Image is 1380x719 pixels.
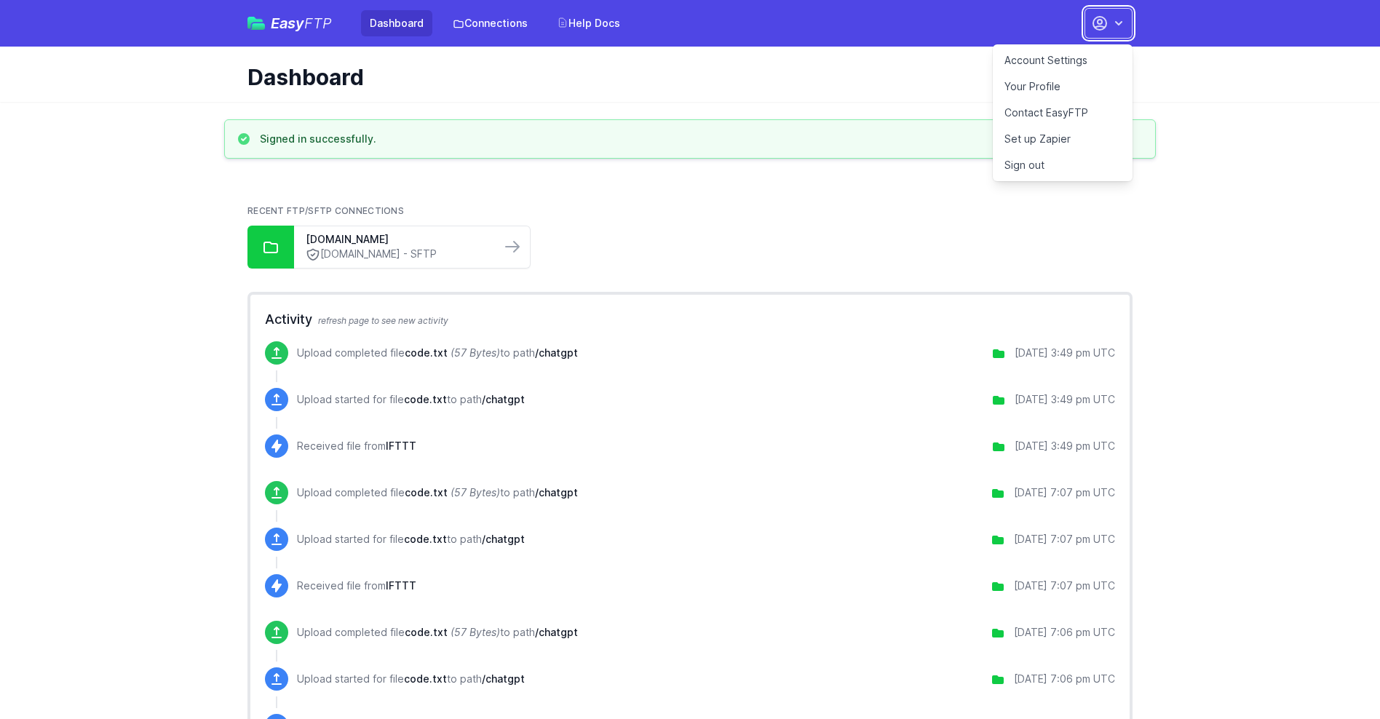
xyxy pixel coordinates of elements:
[482,672,525,685] span: /chatgpt
[405,346,448,359] span: code.txt
[297,672,525,686] p: Upload started for file to path
[318,315,448,326] span: refresh page to see new activity
[404,672,447,685] span: code.txt
[993,47,1133,74] a: Account Settings
[247,16,332,31] a: EasyFTP
[297,579,416,593] p: Received file from
[1015,439,1115,453] div: [DATE] 3:49 pm UTC
[386,579,416,592] span: IFTTT
[265,309,1115,330] h2: Activity
[993,152,1133,178] a: Sign out
[548,10,629,36] a: Help Docs
[297,439,416,453] p: Received file from
[451,346,500,359] i: (57 Bytes)
[993,100,1133,126] a: Contact EasyFTP
[386,440,416,452] span: IFTTT
[1015,346,1115,360] div: [DATE] 3:49 pm UTC
[1014,485,1115,500] div: [DATE] 7:07 pm UTC
[405,486,448,498] span: code.txt
[247,17,265,30] img: easyftp_logo.png
[444,10,536,36] a: Connections
[1014,625,1115,640] div: [DATE] 7:06 pm UTC
[451,486,500,498] i: (57 Bytes)
[297,392,525,407] p: Upload started for file to path
[405,626,448,638] span: code.txt
[404,533,447,545] span: code.txt
[271,16,332,31] span: Easy
[482,393,525,405] span: /chatgpt
[1014,672,1115,686] div: [DATE] 7:06 pm UTC
[1014,532,1115,547] div: [DATE] 7:07 pm UTC
[1015,392,1115,407] div: [DATE] 3:49 pm UTC
[535,626,578,638] span: /chatgpt
[297,532,525,547] p: Upload started for file to path
[297,346,578,360] p: Upload completed file to path
[297,485,578,500] p: Upload completed file to path
[535,346,578,359] span: /chatgpt
[247,205,1133,217] h2: Recent FTP/SFTP Connections
[306,247,489,262] a: [DOMAIN_NAME] - SFTP
[297,625,578,640] p: Upload completed file to path
[1014,579,1115,593] div: [DATE] 7:07 pm UTC
[260,132,376,146] h3: Signed in successfully.
[482,533,525,545] span: /chatgpt
[304,15,332,32] span: FTP
[993,74,1133,100] a: Your Profile
[535,486,578,498] span: /chatgpt
[404,393,447,405] span: code.txt
[993,126,1133,152] a: Set up Zapier
[306,232,489,247] a: [DOMAIN_NAME]
[247,64,1121,90] h1: Dashboard
[361,10,432,36] a: Dashboard
[451,626,500,638] i: (57 Bytes)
